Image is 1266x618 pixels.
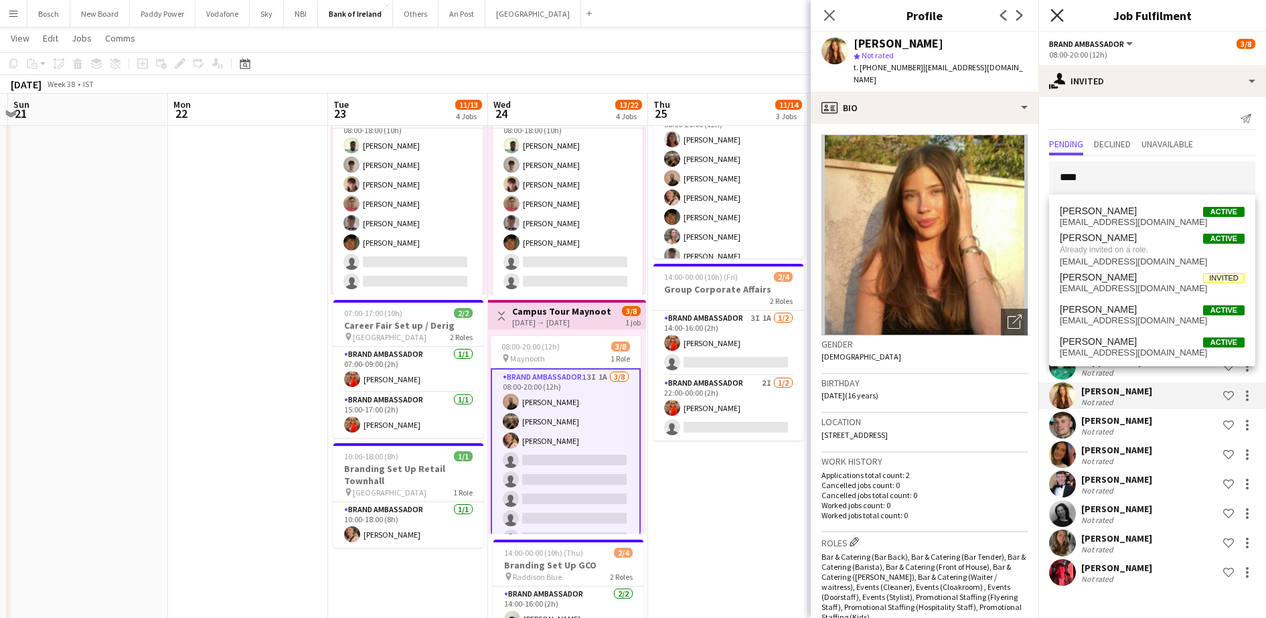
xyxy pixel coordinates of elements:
div: [DATE] [11,78,42,91]
span: Unavailable [1141,139,1193,149]
div: [PERSON_NAME] [1081,503,1152,515]
button: [GEOGRAPHIC_DATA] [485,1,581,27]
span: milogab3@gmail.com [1060,256,1245,267]
span: 14:00-00:00 (10h) (Fri) [664,272,738,282]
app-job-card: 08:00-20:00 (12h)3/8 Maynooth1 RoleBrand Ambassador13I1A3/808:00-20:00 (12h)[PERSON_NAME][PERSON_... [491,336,641,534]
h3: Gender [821,338,1028,350]
div: 4 Jobs [616,111,641,121]
div: Not rated [1081,574,1116,584]
span: Active [1203,207,1245,217]
div: [DATE] → [DATE] [512,317,612,327]
span: michaelpat01@gmail.com [1060,347,1245,358]
button: NBI [284,1,318,27]
app-card-role: Brand Ambassador1/115:00-17:00 (2h)[PERSON_NAME] [333,392,483,438]
p: Cancelled jobs count: 0 [821,480,1028,490]
span: 2/4 [774,272,793,282]
span: 3/8 [622,306,641,316]
app-card-role: Brand Ambassador3I1A1/214:00-16:00 (2h)[PERSON_NAME] [653,311,803,376]
span: 1 Role [611,354,630,364]
app-card-role: Brand Ambassador2I1/222:00-00:00 (2h)[PERSON_NAME] [653,376,803,441]
span: Active [1203,305,1245,315]
span: Wed [493,98,511,110]
span: [STREET_ADDRESS] [821,430,888,440]
p: Applications total count: 2 [821,470,1028,480]
span: 24 [491,106,511,121]
span: Active [1203,337,1245,347]
span: 1 Role [453,487,473,497]
app-card-role: Brand Ambassador1/110:00-18:00 (8h)[PERSON_NAME] [333,502,483,548]
span: Already invited on a role. [1060,244,1245,256]
app-card-role: Brand Ambassador5I6/808:00-18:00 (10h)[PERSON_NAME][PERSON_NAME][PERSON_NAME][PERSON_NAME][PERSON... [493,113,643,295]
app-job-card: 08:00-20:00 (12h)7/8Campus Tour NUIG NUIG1 RoleBrand Ambassador4I7/808:00-20:00 (12h)[PERSON_NAME... [653,60,803,258]
app-card-role: Brand Ambassador13I1A3/808:00-20:00 (12h)[PERSON_NAME][PERSON_NAME][PERSON_NAME] [491,368,641,552]
button: Bosch [27,1,70,27]
span: Edit [43,32,58,44]
h3: Work history [821,455,1028,467]
div: Not rated [1081,456,1116,466]
span: Active [1203,234,1245,244]
h3: Job Fulfilment [1038,7,1266,24]
a: Jobs [66,29,97,47]
span: 3/8 [1237,39,1255,49]
app-job-card: 08:00-18:00 (10h)6/8 TUD1 RoleBrand Ambassador5I6/808:00-18:00 (10h)[PERSON_NAME][PERSON_NAME][PE... [493,96,643,295]
div: Not rated [1081,485,1116,495]
app-card-role: Brand Ambassador1/107:00-09:00 (2h)[PERSON_NAME] [333,347,483,392]
span: 14:00-00:00 (10h) (Thu) [504,548,583,558]
span: Michael Archer [1060,206,1137,217]
button: Sky [250,1,284,27]
div: IST [83,79,94,89]
div: Not rated [1081,368,1116,378]
span: Maynooth [510,354,545,364]
span: 21 [11,106,29,121]
div: 08:00-20:00 (12h) [1049,50,1255,60]
span: dolanmikey@gmail.com [1060,283,1245,294]
span: Brand Ambassador [1049,39,1124,49]
app-job-card: 07:00-17:00 (10h)2/2Career Fair Set up / Derig [GEOGRAPHIC_DATA]2 RolesBrand Ambassador1/107:00-0... [333,300,483,438]
h3: Branding Set Up GCO [493,559,643,571]
button: Vodafone [195,1,250,27]
span: Declined [1094,139,1131,149]
h3: Location [821,416,1028,428]
h3: Branding Set Up Retail Townhall [333,463,483,487]
span: View [11,32,29,44]
span: 10:00-18:00 (8h) [344,451,398,461]
span: Week 38 [44,79,78,89]
span: [GEOGRAPHIC_DATA] [353,332,426,342]
span: Pending [1049,139,1083,149]
span: 22 [171,106,191,121]
button: Bank of Ireland [318,1,393,27]
span: michaelgahan99@icloud.com [1060,315,1245,326]
span: 2/2 [454,308,473,318]
span: Tue [333,98,349,110]
div: [PERSON_NAME] [1081,473,1152,485]
div: Not rated [1081,397,1116,407]
a: Comms [100,29,141,47]
h3: Group Corporate Affairs [653,283,803,295]
span: Mon [173,98,191,110]
div: [PERSON_NAME] [854,37,943,50]
button: An Post [439,1,485,27]
span: 11/13 [455,100,482,110]
span: Sun [13,98,29,110]
a: View [5,29,35,47]
img: Crew avatar or photo [821,135,1028,335]
span: 25 [651,106,670,121]
span: Michael Dolan [1060,272,1137,283]
span: 23 [331,106,349,121]
h3: Campus Tour Maynooth [512,305,612,317]
span: Thu [653,98,670,110]
div: Not rated [1081,544,1116,554]
div: Invited [1038,65,1266,97]
h3: Birthday [821,377,1028,389]
span: 3/8 [611,341,630,352]
app-job-card: 10:00-18:00 (8h)1/1Branding Set Up Retail Townhall [GEOGRAPHIC_DATA]1 RoleBrand Ambassador1/110:0... [333,443,483,548]
app-job-card: 14:00-00:00 (10h) (Fri)2/4Group Corporate Affairs2 RolesBrand Ambassador3I1A1/214:00-16:00 (2h)[P... [653,264,803,441]
app-card-role: Brand Ambassador4I7/808:00-20:00 (12h)[PERSON_NAME][PERSON_NAME][PERSON_NAME][PERSON_NAME][PERSON... [653,107,803,289]
span: Michael Byrnes [1060,232,1137,244]
div: Not rated [1081,427,1116,437]
div: [PERSON_NAME] [1081,414,1152,427]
